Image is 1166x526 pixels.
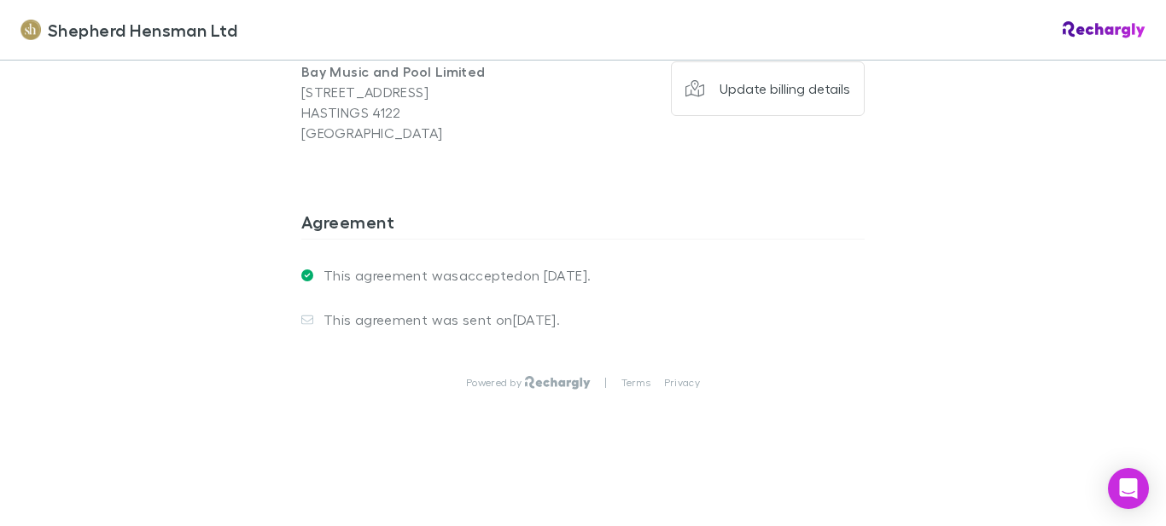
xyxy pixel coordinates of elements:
p: HASTINGS 4122 [301,102,583,123]
span: Shepherd Hensman Ltd [48,17,237,43]
img: Rechargly Logo [1063,21,1146,38]
p: Bay Music and Pool Limited [301,61,583,82]
button: Update billing details [671,61,866,116]
p: Powered by [466,376,525,390]
a: Terms [621,376,650,390]
img: Rechargly Logo [525,376,591,390]
p: This agreement was sent on [DATE] . [313,311,560,328]
h3: Agreement [301,211,865,239]
p: | [604,376,607,390]
p: [GEOGRAPHIC_DATA] [301,123,583,143]
a: Privacy [664,376,700,390]
div: Open Intercom Messenger [1108,468,1149,509]
div: Update billing details [720,80,850,97]
img: Shepherd Hensman Ltd's Logo [20,20,41,40]
p: [STREET_ADDRESS] [301,82,583,102]
p: This agreement was accepted on [DATE] . [313,267,591,284]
